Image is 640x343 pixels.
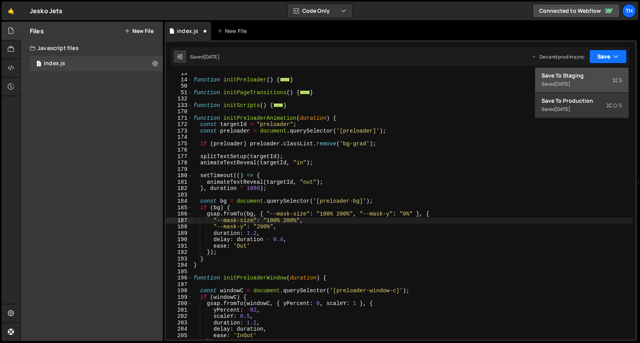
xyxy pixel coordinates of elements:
[166,198,192,205] div: 184
[287,4,353,18] button: Code Only
[166,224,192,230] div: 188
[541,72,622,79] div: Save to Staging
[166,326,192,333] div: 204
[541,105,622,114] div: Saved
[555,81,570,87] div: [DATE]
[166,160,192,166] div: 178
[541,97,622,105] div: Save to Production
[166,179,192,186] div: 181
[589,50,627,64] button: Save
[166,300,192,307] div: 200
[535,68,628,93] button: Save to StagingS Saved[DATE]
[166,275,192,281] div: 196
[204,53,220,60] div: [DATE]
[273,103,284,107] span: ...
[166,243,192,250] div: 191
[166,262,192,269] div: 194
[280,77,290,81] span: ...
[166,153,192,160] div: 177
[190,53,220,60] div: Saved
[166,134,192,141] div: 174
[125,28,154,34] button: New File
[166,166,192,173] div: 179
[2,2,21,20] a: 🤙
[166,147,192,153] div: 176
[166,236,192,243] div: 190
[166,172,192,179] div: 180
[166,185,192,192] div: 182
[535,67,629,119] div: Code Only
[166,109,192,115] div: 170
[166,307,192,314] div: 201
[30,56,163,71] div: 16759/45776.js
[44,60,65,67] div: index.js
[166,333,192,339] div: 205
[166,269,192,275] div: 195
[166,281,192,288] div: 197
[166,288,192,294] div: 198
[166,115,192,122] div: 171
[612,76,622,84] span: S
[166,70,192,77] div: 13
[533,4,620,18] a: Connected to Webflow
[622,4,636,18] a: Th
[166,313,192,320] div: 202
[166,128,192,134] div: 173
[300,90,310,94] span: ...
[166,217,192,224] div: 187
[532,53,585,60] div: Dev and prod in sync
[166,320,192,326] div: 203
[555,106,570,112] div: [DATE]
[166,77,192,83] div: 14
[166,192,192,198] div: 183
[166,205,192,211] div: 185
[30,27,44,35] h2: Files
[166,294,192,301] div: 199
[535,93,628,118] button: Save to ProductionS Saved[DATE]
[541,79,622,89] div: Saved
[166,249,192,256] div: 192
[166,83,192,90] div: 50
[166,96,192,102] div: 132
[166,102,192,109] div: 133
[21,40,163,56] div: Javascript files
[36,61,41,67] span: 1
[177,27,198,35] div: index.js
[166,230,192,237] div: 189
[166,121,192,128] div: 172
[606,102,622,109] span: S
[166,256,192,262] div: 193
[166,90,192,96] div: 51
[166,141,192,147] div: 175
[30,6,63,16] div: Jesko Jets
[166,211,192,217] div: 186
[217,27,250,35] div: New File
